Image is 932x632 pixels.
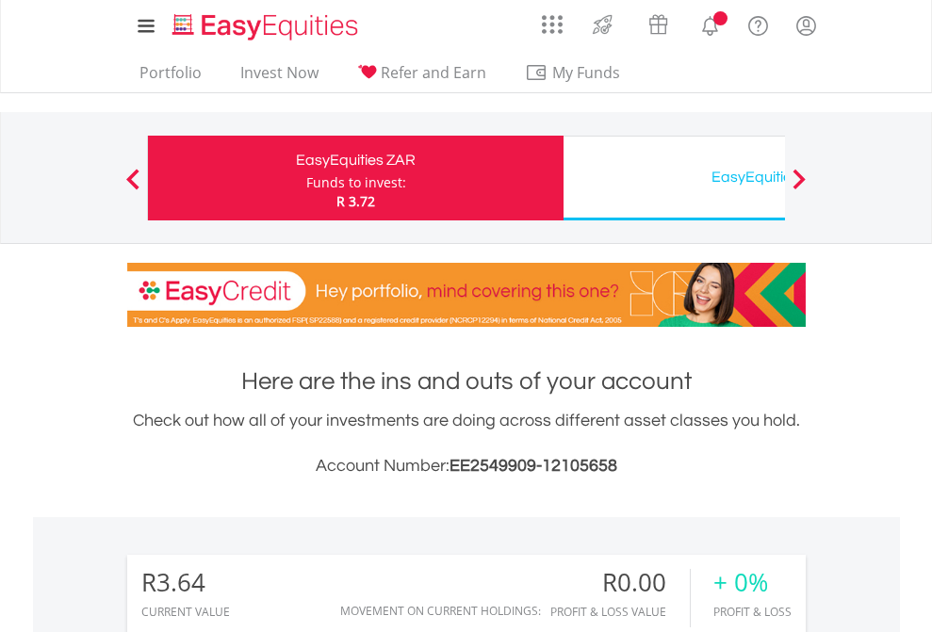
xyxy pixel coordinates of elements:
[336,192,375,210] span: R 3.72
[686,5,734,42] a: Notifications
[381,62,486,83] span: Refer and Earn
[643,9,674,40] img: vouchers-v2.svg
[306,173,406,192] div: Funds to invest:
[132,63,209,92] a: Portfolio
[127,453,806,479] h3: Account Number:
[350,63,494,92] a: Refer and Earn
[630,5,686,40] a: Vouchers
[165,5,366,42] a: Home page
[713,606,792,618] div: Profit & Loss
[169,11,366,42] img: EasyEquities_Logo.png
[530,5,575,35] a: AppsGrid
[114,178,152,197] button: Previous
[780,178,818,197] button: Next
[542,14,563,35] img: grid-menu-icon.svg
[159,147,552,173] div: EasyEquities ZAR
[127,365,806,398] h1: Here are the ins and outs of your account
[550,569,690,596] div: R0.00
[734,5,782,42] a: FAQ's and Support
[141,569,230,596] div: R3.64
[587,9,618,40] img: thrive-v2.svg
[233,63,326,92] a: Invest Now
[141,606,230,618] div: CURRENT VALUE
[127,408,806,479] div: Check out how all of your investments are doing across different asset classes you hold.
[713,569,792,596] div: + 0%
[525,60,648,85] span: My Funds
[450,457,617,475] span: EE2549909-12105658
[340,605,541,617] div: Movement on Current Holdings:
[782,5,830,46] a: My Profile
[550,606,690,618] div: Profit & Loss Value
[127,263,806,327] img: EasyCredit Promotion Banner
